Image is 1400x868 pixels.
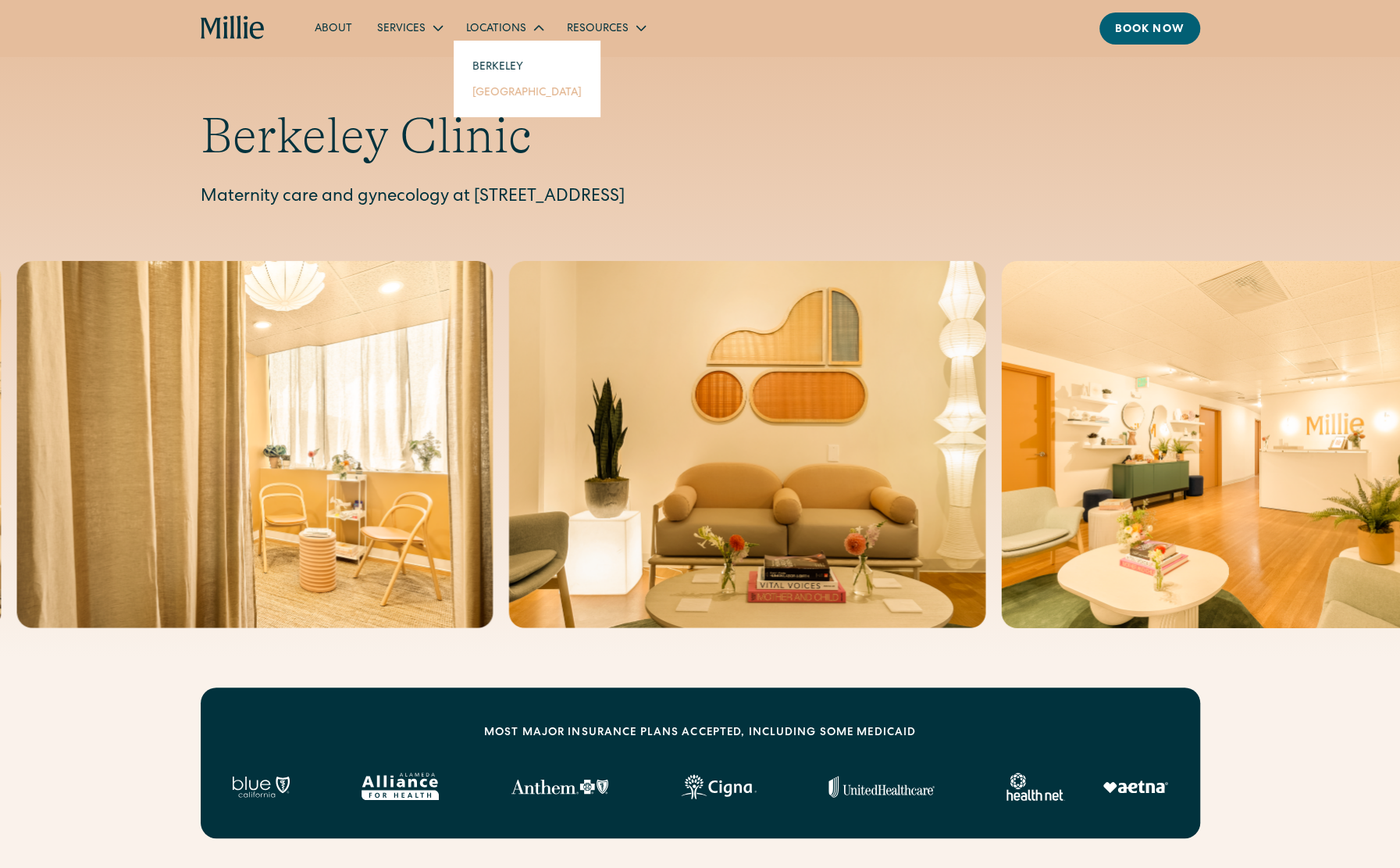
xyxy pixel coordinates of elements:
[232,776,290,798] img: Blue California logo
[484,725,916,741] div: MOST MAJOR INSURANCE PLANS ACCEPTED, INCLUDING some MEDICAID
[681,774,757,799] img: Cigna logo
[554,15,657,41] div: Resources
[460,79,594,105] a: [GEOGRAPHIC_DATA]
[201,16,265,41] a: home
[466,21,526,38] div: Locations
[454,15,554,41] div: Locations
[377,21,426,38] div: Services
[302,15,365,41] a: About
[1006,773,1065,801] img: Healthnet logo
[1099,13,1200,45] a: Book now
[1103,780,1168,793] img: Aetna logo
[201,106,1200,166] h1: Berkeley Clinic
[201,185,1200,211] p: Maternity care and gynecology at [STREET_ADDRESS]
[567,21,629,38] div: Resources
[365,15,454,41] div: Services
[460,53,594,79] a: Berkeley
[362,773,439,800] img: Alameda Alliance logo
[454,41,600,117] nav: Locations
[511,779,608,795] img: Anthem Logo
[1115,22,1184,38] div: Book now
[828,776,935,798] img: United Healthcare logo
